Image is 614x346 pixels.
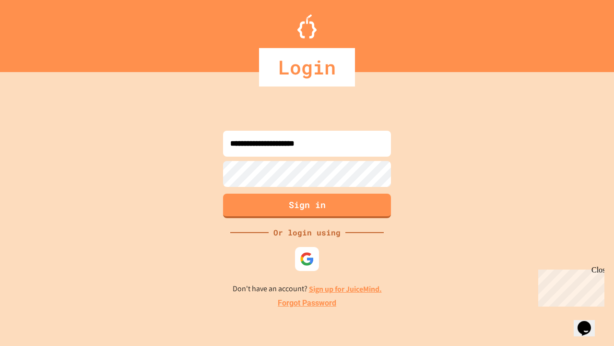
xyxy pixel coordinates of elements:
button: Sign in [223,194,391,218]
img: google-icon.svg [300,252,314,266]
iframe: chat widget [574,308,604,336]
div: Login [259,48,355,86]
a: Sign up for JuiceMind. [309,284,382,294]
div: Or login using [269,227,345,238]
a: Forgot Password [278,297,336,309]
p: Don't have an account? [233,283,382,295]
img: Logo.svg [297,14,317,38]
div: Chat with us now!Close [4,4,66,61]
iframe: chat widget [534,266,604,307]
